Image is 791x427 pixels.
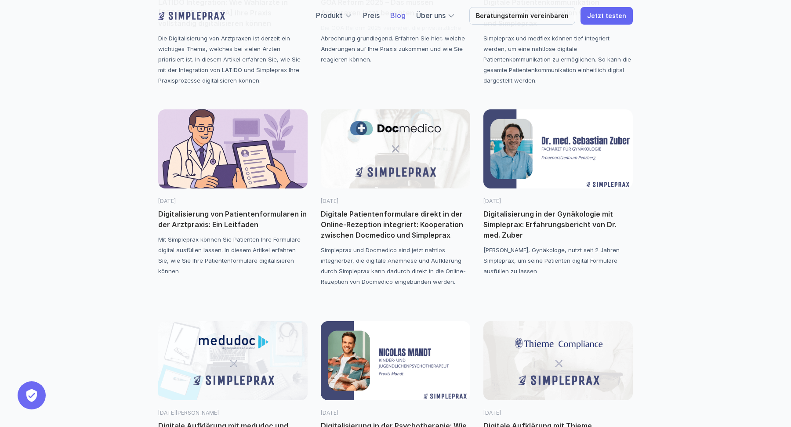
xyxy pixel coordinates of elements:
[483,33,633,86] p: Simpleprax und medflex können tief integriert werden, um eine nahtlose digitale Patientenkommunik...
[416,11,446,20] a: Über uns
[158,197,308,205] p: [DATE]
[158,33,308,86] p: Die Digitalisierung von Arztpraxen ist derzeit ein wichtiges Thema, welches bei vielen Ärzten pri...
[321,22,470,65] p: Die GOÄ Reform 2025 verändert die privatärztliche Abrechnung grundlegend. Erfahren Sie hier, welc...
[158,109,308,276] a: [DATE]Digitalisierung von Patientenformularen in der Arztpraxis: Ein LeitfadenMit Simpleprax könn...
[321,409,470,417] p: [DATE]
[158,234,308,276] p: Mit Simpleprax können Sie Patienten Ihre Formulare digital ausfüllen lassen. In diesem Artikel er...
[587,12,626,20] p: Jetzt testen
[469,7,575,25] a: Beratungstermin vereinbaren
[581,7,633,25] a: Jetzt testen
[321,109,470,287] a: [DATE]Digitale Patientenformulare direkt in der Online-Rezeption integriert: Kooperation zwischen...
[483,197,633,205] p: [DATE]
[390,11,406,20] a: Blog
[483,209,633,240] p: Digitalisierung in der Gynäkologie mit Simpleprax: Erfahrungsbericht von Dr. med. Zuber
[321,245,470,287] p: Simpleprax und Docmedico sind jetzt nahtlos integrierbar, die digitale Anamnese und Aufklärung du...
[158,209,308,230] p: Digitalisierung von Patientenformularen in der Arztpraxis: Ein Leitfaden
[483,245,633,276] p: [PERSON_NAME], Gynäkologe, nutzt seit 2 Jahren Simpleprax, um seine Patienten digital Formulare a...
[321,197,470,205] p: [DATE]
[476,12,569,20] p: Beratungstermin vereinbaren
[483,409,633,417] p: [DATE]
[363,11,380,20] a: Preis
[316,11,343,20] a: Produkt
[158,409,308,417] p: [DATE][PERSON_NAME]
[483,109,633,276] a: [DATE]Digitalisierung in der Gynäkologie mit Simpleprax: Erfahrungsbericht von Dr. med. Zuber[PER...
[321,209,470,240] p: Digitale Patientenformulare direkt in der Online-Rezeption integriert: Kooperation zwischen Docme...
